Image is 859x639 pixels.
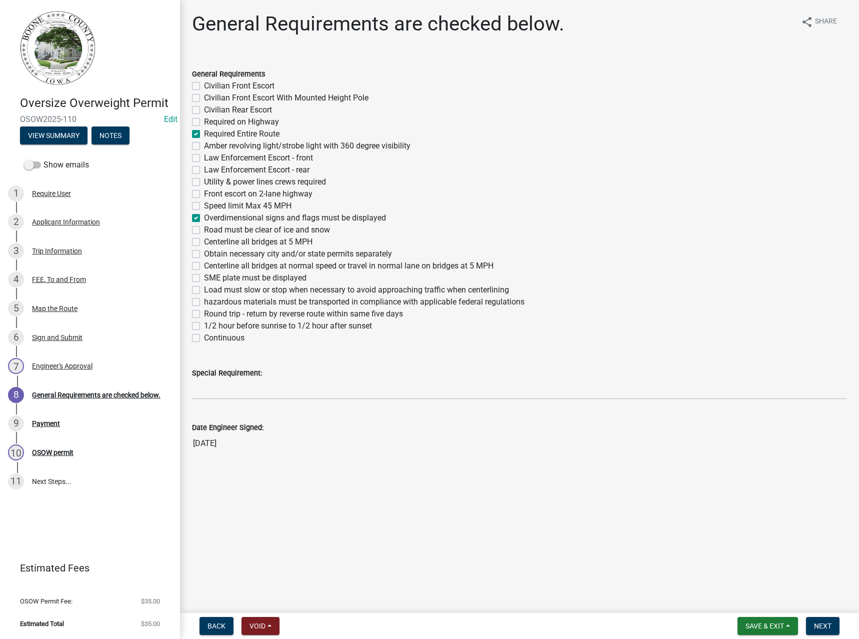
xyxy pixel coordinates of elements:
div: Engineer's Approval [32,362,92,369]
label: Centerline all bridges at 5 MPH [204,236,312,248]
label: Required on Highway [204,116,279,128]
label: Amber revolving light/strobe light with 360 degree visibility [204,140,410,152]
span: OSOW2025-110 [20,114,160,124]
button: Back [199,617,233,635]
label: Continuous [204,332,244,344]
span: Next [814,622,831,630]
label: Overdimensional signs and flags must be displayed [204,212,386,224]
span: $35.00 [141,620,160,627]
div: 4 [8,271,24,287]
span: Void [249,622,265,630]
div: Applicant Information [32,218,100,225]
button: shareShare [793,12,845,31]
label: 1/2 hour before sunrise to 1/2 hour after sunset [204,320,372,332]
a: Estimated Fees [8,558,164,578]
div: 8 [8,387,24,403]
span: $35.00 [141,598,160,604]
h4: Oversize Overweight Permit [20,96,172,110]
a: Edit [164,114,177,124]
label: Obtain necessary city and/or state permits separately [204,248,392,260]
div: Sign and Submit [32,334,82,341]
wm-modal-confirm: Edit Application Number [164,114,177,124]
div: 7 [8,358,24,374]
label: Front escort on 2-lane highway [204,188,312,200]
span: Back [207,622,225,630]
label: Speed limit Max 45 MPH [204,200,291,212]
button: View Summary [20,126,87,144]
wm-modal-confirm: Notes [91,132,129,140]
button: Notes [91,126,129,144]
button: Next [806,617,839,635]
label: Load must slow or stop when necessary to avoid approaching traffic when centerlining [204,284,509,296]
div: 1 [8,185,24,201]
h1: General Requirements are checked below. [192,12,564,36]
span: Share [815,16,837,28]
div: 9 [8,415,24,431]
label: Law Enforcement Escort - front [204,152,313,164]
div: Trip Information [32,247,82,254]
div: General Requirements are checked below. [32,391,160,398]
label: SME plate must be displayed [204,272,306,284]
label: General Requirements [192,71,265,78]
wm-modal-confirm: Summary [20,132,87,140]
label: Required Entire Route [204,128,279,140]
label: hazardous materials must be transported in compliance with applicable federal regulations [204,296,524,308]
div: 10 [8,444,24,460]
i: share [801,16,813,28]
label: Road must be clear of ice and snow [204,224,330,236]
div: 2 [8,214,24,230]
div: 5 [8,300,24,316]
button: Save & Exit [737,617,798,635]
label: Civilian Front Escort [204,80,274,92]
span: Save & Exit [745,622,784,630]
label: Round trip - return by reverse route within same five days [204,308,403,320]
div: 6 [8,329,24,345]
div: OSOW permit [32,449,73,456]
label: Civilian Rear Escort [204,104,272,116]
label: Date Engineer Signed: [192,424,263,431]
span: OSOW Permit Fee: [20,598,72,604]
label: Law Enforcement Escort - rear [204,164,309,176]
label: Special Requirement: [192,370,262,377]
label: Utility & power lines crews required [204,176,326,188]
label: Show emails [24,159,89,171]
div: FEE, To and From [32,276,86,283]
div: 3 [8,243,24,259]
div: Map the Route [32,305,77,312]
label: Centerline all bridges at normal speed or travel in normal lane on bridges at 5 MPH [204,260,493,272]
div: 11 [8,473,24,489]
button: Void [241,617,279,635]
span: Estimated Total [20,620,64,627]
img: Boone County, Iowa [20,10,96,85]
label: Civilian Front Escort With Mounted Height Pole [204,92,368,104]
div: Payment [32,420,60,427]
div: Require User [32,190,71,197]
